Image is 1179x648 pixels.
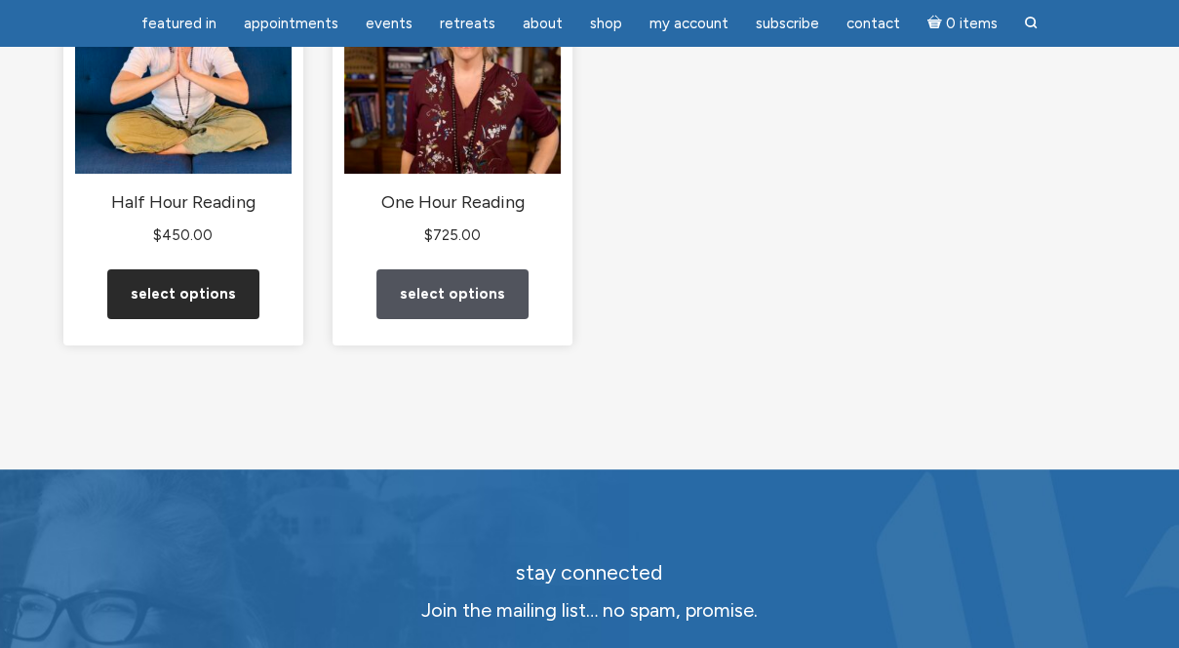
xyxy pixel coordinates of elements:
h2: One Hour Reading [344,190,561,213]
a: Read more about “One Hour Reading” [376,269,529,319]
a: Subscribe [744,5,831,43]
span: $ [424,226,433,244]
a: Retreats [428,5,507,43]
a: My Account [638,5,740,43]
h2: stay connected [244,561,936,584]
a: Appointments [232,5,350,43]
span: featured in [141,15,216,32]
span: Appointments [244,15,338,32]
h2: Half Hour Reading [75,190,292,213]
span: Subscribe [756,15,819,32]
a: About [511,5,574,43]
span: $ [153,226,162,244]
span: About [523,15,563,32]
span: Shop [590,15,622,32]
a: Shop [578,5,634,43]
a: Cart0 items [916,3,1009,43]
span: Contact [846,15,900,32]
span: My Account [649,15,728,32]
span: 0 items [945,17,997,31]
a: Events [354,5,424,43]
span: Retreats [440,15,495,32]
i: Cart [927,15,946,32]
bdi: 725.00 [424,226,481,244]
span: Events [366,15,413,32]
p: Join the mailing list… no spam, promise. [244,595,936,626]
a: Contact [835,5,912,43]
a: featured in [130,5,228,43]
a: Read more about “Half Hour Reading” [107,269,259,319]
bdi: 450.00 [153,226,213,244]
